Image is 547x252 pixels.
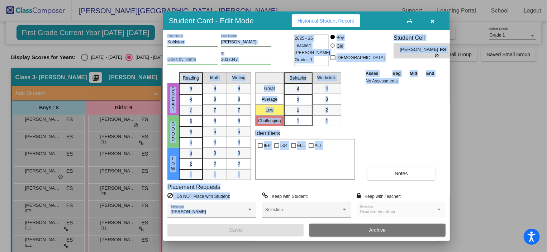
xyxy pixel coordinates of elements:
[170,87,176,112] span: Great
[315,141,322,150] span: ALT
[297,107,299,114] span: 2
[336,43,343,49] div: Girl
[280,141,287,150] span: 504
[214,128,216,135] span: 5
[214,161,216,167] span: 2
[190,171,192,178] span: 1
[388,70,405,77] th: Beg
[369,227,386,233] span: Archive
[405,70,422,77] th: Mid
[190,150,192,157] span: 3
[325,107,328,113] span: 2
[295,42,330,56] span: Teacher: [PERSON_NAME]
[171,209,206,214] span: [PERSON_NAME]
[190,118,192,124] span: 6
[262,192,308,200] label: = Keep with Student:
[290,75,306,81] span: Behavior
[325,118,328,124] span: 1
[221,57,271,62] input: Enter ID
[395,171,408,176] span: Notes
[170,122,176,142] span: Good
[309,224,446,237] button: Archive
[170,156,176,171] span: Low
[440,46,450,53] span: ES
[297,86,299,92] span: 4
[214,85,216,92] span: 9
[367,167,435,180] button: Notes
[190,86,192,92] span: 9
[364,77,439,85] td: No Assessments
[190,129,192,135] span: 5
[264,141,271,150] span: IEP
[229,227,242,233] span: Save
[337,53,385,62] span: [DEMOGRAPHIC_DATA]
[357,192,401,200] label: = Keep with Teacher:
[325,96,328,103] span: 3
[214,171,216,178] span: 1
[400,46,440,53] span: [PERSON_NAME]
[167,224,304,237] button: Save
[167,184,220,190] label: Placement Requests
[238,171,240,178] span: 1
[238,139,240,146] span: 4
[317,75,337,81] span: Workskills
[190,161,192,167] span: 2
[238,85,240,92] span: 9
[298,18,355,24] span: Historical Student Record
[297,141,305,150] span: ELL
[210,75,220,81] span: Math
[297,96,299,103] span: 3
[238,107,240,113] span: 7
[297,118,299,124] span: 1
[190,139,192,146] span: 4
[292,14,360,27] button: Historical Student Record
[422,70,439,77] th: End
[325,85,328,92] span: 4
[238,118,240,124] span: 6
[214,139,216,146] span: 4
[238,150,240,156] span: 3
[183,75,199,81] span: Reading
[255,130,280,137] label: Identifiers
[360,209,395,214] span: Disabled by admin
[167,57,218,62] input: goes by name
[364,70,388,77] th: Asses
[214,96,216,103] span: 8
[167,192,230,200] label: = Do NOT Place with Student:
[238,128,240,135] span: 5
[238,161,240,167] span: 2
[394,34,456,41] h3: Student Cell
[336,34,344,41] div: Boy
[295,56,313,63] span: Grade : 1
[169,16,254,25] h3: Student Card - Edit Mode
[295,35,313,42] span: 2025 - 26
[214,107,216,113] span: 7
[190,107,192,114] span: 7
[190,96,192,103] span: 8
[232,75,246,81] span: Writing
[214,118,216,124] span: 6
[238,96,240,103] span: 8
[214,150,216,156] span: 3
